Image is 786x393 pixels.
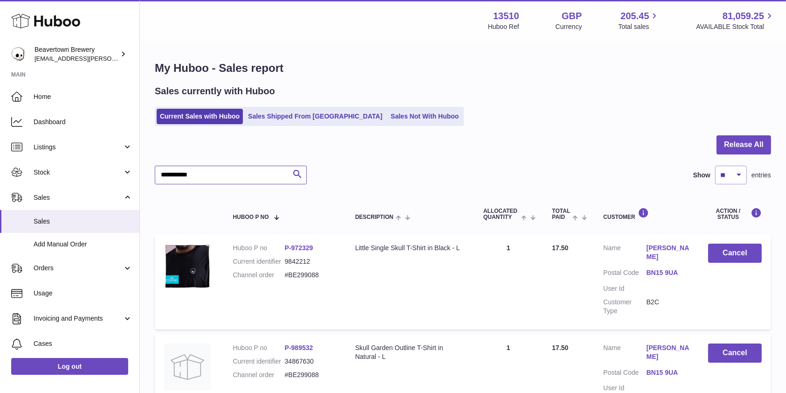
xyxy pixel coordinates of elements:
a: Sales Shipped From [GEOGRAPHIC_DATA] [245,109,386,124]
span: Add Manual Order [34,240,132,249]
img: no-photo.jpg [164,344,211,390]
img: beavertown-brewery-essentials-black-tshirt-front_4414aa5d-eee9-495e-824e-c6c27405aa43.png [164,244,211,290]
span: 17.50 [552,344,568,351]
div: Currency [556,22,582,31]
dd: 34867630 [285,357,337,366]
span: Huboo P no [233,214,269,220]
img: kit.lowe@beavertownbrewery.co.uk [11,47,25,61]
span: Listings [34,143,123,152]
span: entries [752,171,771,180]
dt: Current identifier [233,257,285,266]
span: 205.45 [621,10,649,22]
dt: Channel order [233,271,285,280]
span: Total paid [552,208,570,220]
span: Home [34,92,132,101]
strong: GBP [562,10,582,22]
span: ALLOCATED Quantity [483,208,519,220]
a: Sales Not With Huboo [387,109,462,124]
a: [PERSON_NAME] [647,344,689,361]
span: Sales [34,217,132,226]
span: Orders [34,264,123,273]
a: BN15 9UA [647,368,689,377]
a: 81,059.25 AVAILABLE Stock Total [696,10,775,31]
span: Sales [34,193,123,202]
a: Log out [11,358,128,375]
span: AVAILABLE Stock Total [696,22,775,31]
a: BN15 9UA [647,268,689,277]
div: Huboo Ref [488,22,519,31]
a: P-972329 [285,244,313,252]
dt: Name [603,244,646,264]
div: Beavertown Brewery [34,45,118,63]
button: Cancel [708,344,762,363]
span: Usage [34,289,132,298]
dt: Huboo P no [233,344,285,352]
div: Action / Status [708,208,762,220]
h1: My Huboo - Sales report [155,61,771,76]
dd: #BE299088 [285,271,337,280]
div: Skull Garden Outline T-Shirt in Natural - L [355,344,465,361]
button: Cancel [708,244,762,263]
span: 81,059.25 [723,10,764,22]
div: Customer [603,208,689,220]
dt: Huboo P no [233,244,285,253]
dt: Current identifier [233,357,285,366]
label: Show [693,171,710,180]
span: Description [355,214,393,220]
button: Release All [717,135,771,154]
dt: User Id [603,284,646,293]
span: [EMAIL_ADDRESS][PERSON_NAME][DOMAIN_NAME] [34,55,187,62]
a: [PERSON_NAME] [647,244,689,261]
td: 1 [474,234,543,329]
dt: Channel order [233,371,285,379]
dt: User Id [603,384,646,393]
dt: Postal Code [603,268,646,280]
strong: 13510 [493,10,519,22]
span: Dashboard [34,118,132,126]
span: Stock [34,168,123,177]
dd: 9842212 [285,257,337,266]
dd: #BE299088 [285,371,337,379]
dt: Name [603,344,646,364]
a: Current Sales with Huboo [157,109,243,124]
a: P-989532 [285,344,313,351]
a: 205.45 Total sales [618,10,660,31]
dt: Customer Type [603,298,646,316]
span: Invoicing and Payments [34,314,123,323]
span: Cases [34,339,132,348]
span: 17.50 [552,244,568,252]
dt: Postal Code [603,368,646,379]
div: Little Single Skull T-Shirt in Black - L [355,244,465,253]
dd: B2C [647,298,689,316]
h2: Sales currently with Huboo [155,85,275,98]
span: Total sales [618,22,660,31]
